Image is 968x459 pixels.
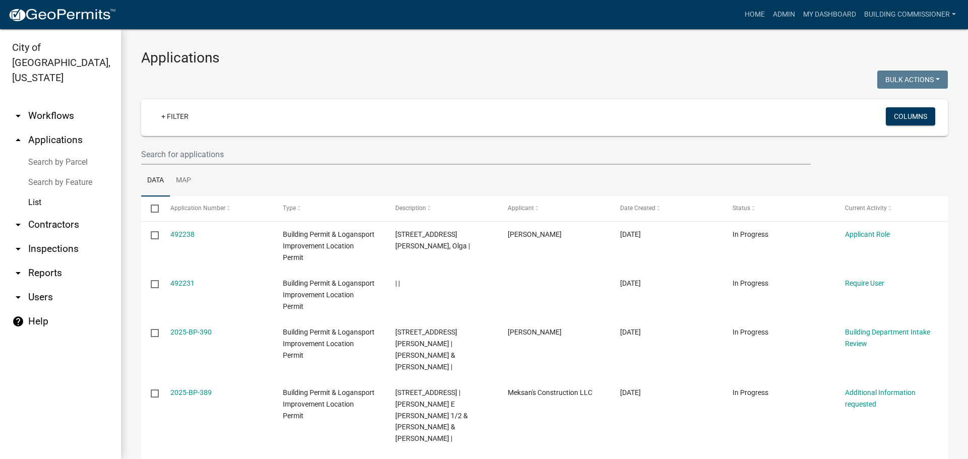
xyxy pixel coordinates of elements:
[845,279,884,287] a: Require User
[723,196,835,221] datatable-header-cell: Status
[395,230,470,250] span: 101 SEYBOLD ST | Sanchez, Olga |
[283,279,375,310] span: Building Permit & Logansport Improvement Location Permit
[283,205,296,212] span: Type
[860,5,960,24] a: Building Commissioner
[283,328,375,359] span: Building Permit & Logansport Improvement Location Permit
[733,328,768,336] span: In Progress
[153,107,197,125] a: + Filter
[273,196,385,221] datatable-header-cell: Type
[733,279,768,287] span: In Progress
[508,230,562,238] span: Aaron Sanchez-Alvizo
[886,107,935,125] button: Columns
[12,315,24,327] i: help
[141,49,948,67] h3: Applications
[620,388,641,397] span: 10/14/2025
[395,205,426,212] span: Description
[170,230,195,238] a: 492238
[12,267,24,279] i: arrow_drop_down
[12,110,24,122] i: arrow_drop_down
[799,5,860,24] a: My Dashboard
[611,196,723,221] datatable-header-cell: Date Created
[395,328,457,370] span: 1217 SMEAD ST | Gonzales, Omar Suarez & Serrano, Olivia |
[12,243,24,255] i: arrow_drop_down
[845,230,890,238] a: Applicant Role
[741,5,769,24] a: Home
[12,291,24,303] i: arrow_drop_down
[620,279,641,287] span: 10/14/2025
[845,328,930,348] a: Building Department Intake Review
[395,279,400,287] span: | |
[620,328,641,336] span: 10/14/2025
[733,388,768,397] span: In Progress
[12,134,24,146] i: arrow_drop_up
[170,205,225,212] span: Application Number
[170,165,197,197] a: Map
[170,279,195,287] a: 492231
[620,230,641,238] span: 10/14/2025
[508,328,562,336] span: MAURO PICARDO
[160,196,273,221] datatable-header-cell: Application Number
[170,388,212,397] a: 2025-BP-389
[498,196,611,221] datatable-header-cell: Applicant
[845,388,916,408] a: Additional Information requested
[733,205,750,212] span: Status
[283,230,375,261] span: Building Permit & Logansport Improvement Location Permit
[12,219,24,231] i: arrow_drop_down
[508,205,534,212] span: Applicant
[845,205,887,212] span: Current Activity
[141,144,811,165] input: Search for applications
[769,5,799,24] a: Admin
[733,230,768,238] span: In Progress
[835,196,948,221] datatable-header-cell: Current Activity
[141,165,170,197] a: Data
[877,71,948,89] button: Bulk Actions
[508,388,592,397] span: Meksan's Construction LLC
[620,205,655,212] span: Date Created
[386,196,498,221] datatable-header-cell: Description
[395,388,468,442] span: 2231 HIGH ST | Sotelo, Gabriela E Lopez 1/2 & Rodriguez, Gabriel Lopez & Evange |
[170,328,212,336] a: 2025-BP-390
[141,196,160,221] datatable-header-cell: Select
[283,388,375,420] span: Building Permit & Logansport Improvement Location Permit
